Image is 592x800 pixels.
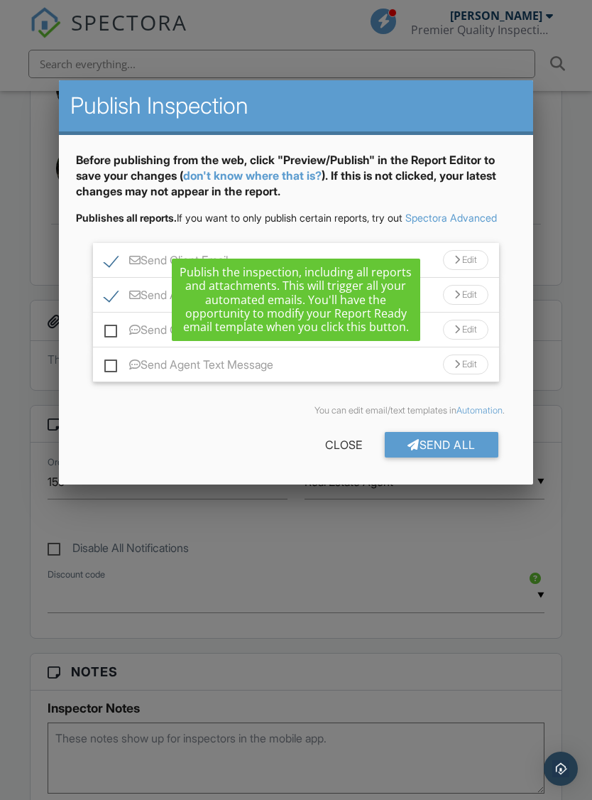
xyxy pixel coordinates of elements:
div: Edit [443,320,488,340]
div: You can edit email/text templates in . [87,405,504,416]
h2: Publish Inspection [70,92,521,120]
label: Send Client Text Message [104,323,272,341]
label: Send Agent Email [104,288,229,306]
div: Edit [443,285,488,305]
label: Send Agent Text Message [104,358,273,376]
div: Close [302,432,385,458]
span: If you want to only publish certain reports, try out [76,212,402,224]
a: Spectora Advanced [405,212,497,224]
div: Open Intercom Messenger [544,752,578,786]
div: Before publishing from the web, click "Preview/Publish" in the Report Editor to save your changes... [76,152,515,211]
a: Automation [456,405,503,416]
div: Send All [385,432,498,458]
div: Edit [443,355,488,374]
a: don't know where that is? [183,168,322,183]
div: Edit [443,250,488,270]
label: Send Client Email [104,254,228,271]
strong: Publishes all reports. [76,212,177,224]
